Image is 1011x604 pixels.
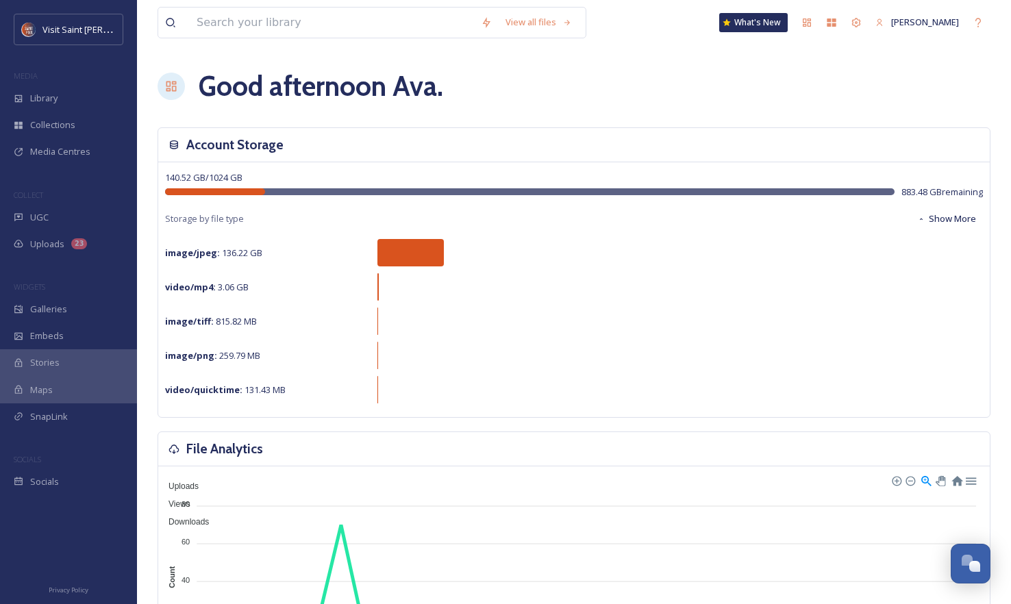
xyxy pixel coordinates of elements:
span: 131.43 MB [165,383,286,396]
span: MEDIA [14,71,38,81]
strong: image/png : [165,349,217,362]
button: Show More [910,205,983,232]
span: Maps [30,383,53,397]
a: View all files [499,9,579,36]
h1: Good afternoon Ava . [199,66,443,107]
strong: image/tiff : [165,315,214,327]
span: Uploads [158,481,199,491]
span: 3.06 GB [165,281,249,293]
tspan: 40 [182,575,190,583]
span: Downloads [158,517,209,527]
a: [PERSON_NAME] [869,9,966,36]
span: Views [158,499,190,509]
span: [PERSON_NAME] [891,16,959,28]
span: COLLECT [14,190,43,200]
tspan: 60 [182,538,190,546]
input: Search your library [190,8,474,38]
span: 815.82 MB [165,315,257,327]
div: Reset Zoom [951,474,962,486]
h3: Account Storage [186,135,284,155]
strong: image/jpeg : [165,247,220,259]
span: 140.52 GB / 1024 GB [165,171,242,184]
span: Galleries [30,303,67,316]
span: Media Centres [30,145,90,158]
span: Storage by file type [165,212,244,225]
img: Visit%20Saint%20Paul%20Updated%20Profile%20Image.jpg [22,23,36,36]
div: Zoom In [891,475,901,485]
text: Count [168,566,176,588]
span: Visit Saint [PERSON_NAME] [42,23,152,36]
span: SOCIALS [14,454,41,464]
span: 136.22 GB [165,247,262,259]
span: 259.79 MB [165,349,260,362]
div: Panning [936,476,944,484]
span: Uploads [30,238,64,251]
span: Privacy Policy [49,586,88,594]
span: Library [30,92,58,105]
div: Menu [964,474,976,486]
div: Selection Zoom [920,474,932,486]
div: 23 [71,238,87,249]
span: Socials [30,475,59,488]
tspan: 80 [182,500,190,508]
span: UGC [30,211,49,224]
span: Embeds [30,329,64,342]
span: Stories [30,356,60,369]
button: Open Chat [951,544,990,583]
span: WIDGETS [14,281,45,292]
a: Privacy Policy [49,581,88,597]
div: Zoom Out [905,475,914,485]
span: 883.48 GB remaining [901,186,983,199]
a: What's New [719,13,788,32]
strong: video/quicktime : [165,383,242,396]
span: SnapLink [30,410,68,423]
h3: File Analytics [186,439,263,459]
span: Collections [30,118,75,131]
strong: video/mp4 : [165,281,216,293]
